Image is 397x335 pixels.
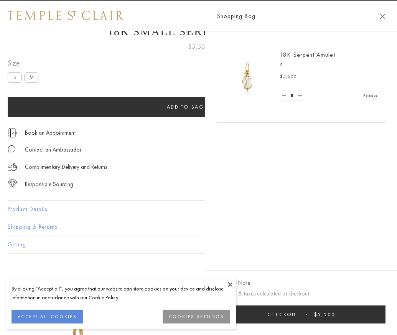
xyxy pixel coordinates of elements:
[8,236,389,253] button: Gifting
[296,91,303,101] a: Set quantity to 2
[167,104,204,110] span: Add to bag
[25,73,38,82] label: M
[8,129,17,137] img: icon_appointment.svg
[217,278,250,288] button: Add Gift Note
[8,97,363,117] button: Add to bag
[224,54,270,100] img: P51836-E11SERPPV
[12,310,83,323] button: ACCEPT ALL COOKIES
[8,57,41,69] span: Size:
[25,180,73,189] div: Responsible Sourcing
[12,284,230,302] div: By clicking “Accept all”, you agree that our website can store cookies on your device and disclos...
[8,145,15,153] img: MessageIcon-01_2.svg
[163,310,230,323] button: COOKIES SETTINGS
[380,13,385,19] button: Close Shopping Bag
[188,42,209,52] span: $5,500
[217,289,385,299] p: Shipping & taxes calculated at checkout
[363,91,378,100] a: Remove
[280,73,297,81] span: $5,500
[267,311,299,318] span: Checkout
[217,305,385,323] button: Checkout $5,500
[280,51,335,59] a: 18K Serpent Amulet
[25,145,81,155] div: Contact an Ambassador
[8,180,17,187] img: icon_sourcing.svg
[8,218,389,236] button: Shipping & Returns
[314,311,335,318] span: $5,500
[25,129,76,137] a: Book an Appointment
[25,162,107,172] p: Complimentary Delivery and Returns
[280,91,288,101] a: Set quantity to 0
[8,73,21,82] label: S
[217,11,255,21] span: Shopping Bag
[8,25,389,38] h1: 18K Small Serpent Amulet
[8,201,389,218] button: Product Details
[8,11,124,20] img: Temple St. Clair
[8,162,17,172] img: icon_delivery.svg
[280,61,378,69] p: S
